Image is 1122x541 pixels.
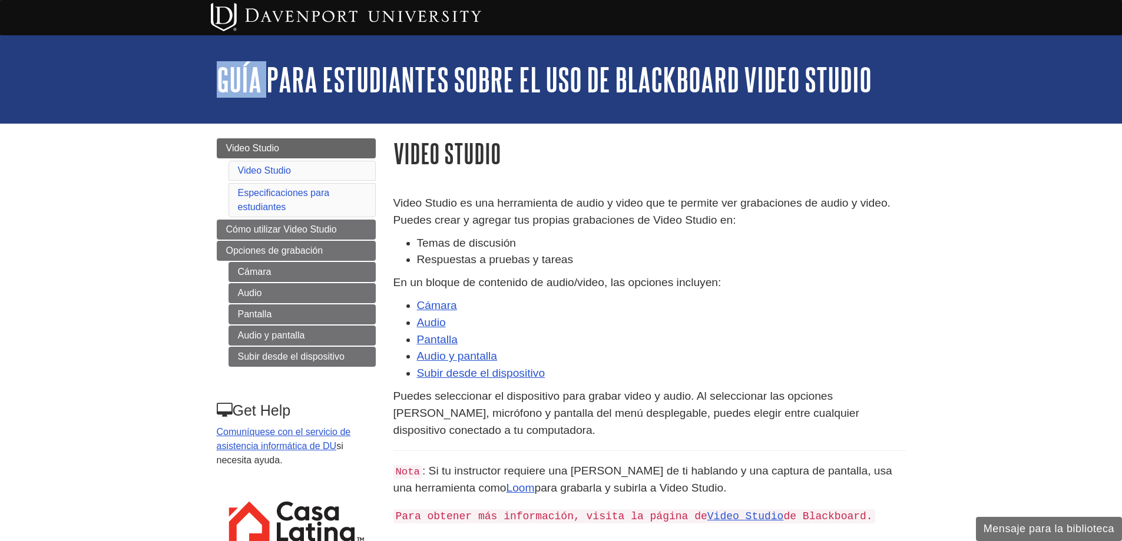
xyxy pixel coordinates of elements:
code: Nota [393,465,422,479]
a: Especificaciones para estudiantes [238,188,330,212]
img: Davenport University [211,3,481,31]
h3: Get Help [217,402,375,419]
button: Mensaje para la biblioteca [976,517,1122,541]
a: Audio y pantalla [229,326,376,346]
p: En un bloque de contenido de audio/video, las opciones incluyen: [393,274,906,291]
p: : Si tu instructor requiere una [PERSON_NAME] de ti hablando y una captura de pantalla, usa una h... [393,463,906,497]
a: Cómo utilizar Video Studio [217,220,376,240]
p: si necesita ayuda. [217,425,375,467]
a: Comuníquese con el servicio de asistencia informática de DU [217,427,351,451]
a: Subir desde el dispositivo [229,347,376,367]
span: Cómo utilizar Video Studio [226,224,337,234]
span: Opciones de grabación [226,245,323,255]
a: Audio [229,283,376,303]
a: Audio y pantalla [417,350,498,362]
li: Temas de discusión [417,235,906,252]
a: Loom [506,482,534,494]
a: Pantalla [417,333,458,346]
h1: Video Studio [393,138,906,168]
a: Opciones de grabación [217,241,376,261]
a: Video Studio [238,165,291,175]
a: Video Studio [707,510,784,522]
a: Cámara [229,262,376,282]
p: Puedes seleccionar el dispositivo para grabar video y audio. Al seleccionar las opciones [PERSON_... [393,388,906,439]
a: Pantalla [229,304,376,324]
li: Respuestas a pruebas y tareas [417,251,906,268]
code: Para obtener más información, visita la página de de Blackboard. [393,509,875,523]
a: Subir desde el dispositivo [417,367,545,379]
p: Video Studio es una herramienta de audio y video que te permite ver grabaciones de audio y video.... [393,195,906,229]
a: Audio [417,316,446,328]
a: Guía para estudiantes sobre el uso de Blackboard Video Studio [217,61,872,98]
span: Video Studio [226,143,279,153]
a: Cámara [417,299,457,311]
a: Video Studio [217,138,376,158]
